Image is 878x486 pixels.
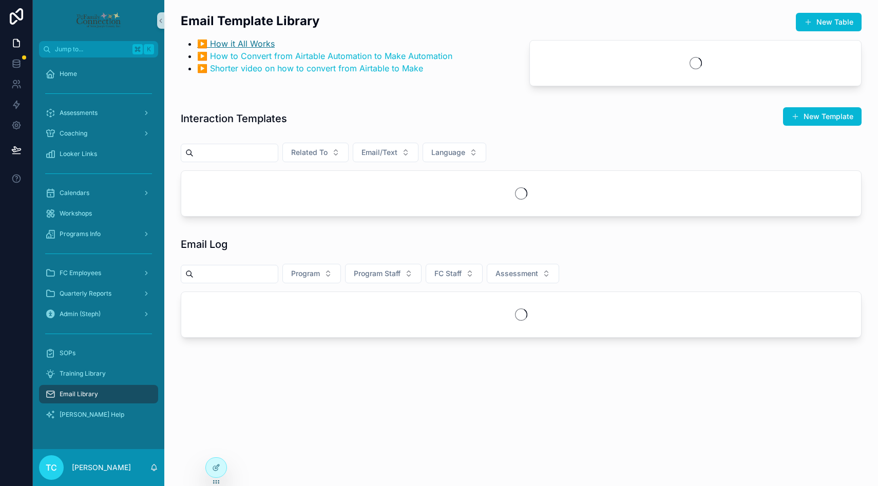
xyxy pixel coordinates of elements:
[60,390,98,398] span: Email Library
[423,143,486,162] button: Select Button
[60,189,89,197] span: Calendars
[796,13,862,31] button: New Table
[72,462,131,473] p: [PERSON_NAME]
[60,370,106,378] span: Training Library
[39,41,158,57] button: Jump to...K
[181,111,287,126] h1: Interaction Templates
[60,109,98,117] span: Assessments
[181,237,227,251] h1: Email Log
[60,230,101,238] span: Programs Info
[60,310,101,318] span: Admin (Steph)
[60,349,75,357] span: SOPs
[39,65,158,83] a: Home
[46,461,57,474] span: TC
[39,184,158,202] a: Calendars
[39,124,158,143] a: Coaching
[282,264,341,283] button: Select Button
[426,264,483,283] button: Select Button
[39,385,158,403] a: Email Library
[487,264,559,283] button: Select Button
[39,225,158,243] a: Programs Info
[60,269,101,277] span: FC Employees
[353,143,418,162] button: Select Button
[354,268,400,279] span: Program Staff
[197,51,452,61] a: ▶️ How to Convert from Airtable Automation to Make Automation
[60,209,92,218] span: Workshops
[39,364,158,383] a: Training Library
[60,129,87,138] span: Coaching
[495,268,538,279] span: Assessment
[39,305,158,323] a: Admin (Steph)
[181,12,452,29] h2: Email Template Library
[39,405,158,424] a: [PERSON_NAME] Help
[361,147,397,158] span: Email/Text
[39,264,158,282] a: FC Employees
[39,204,158,223] a: Workshops
[197,63,423,73] a: ▶️ Shorter video on how to convert from Airtable to Make
[55,45,128,53] span: Jump to...
[33,57,164,437] div: scrollable content
[60,70,77,78] span: Home
[783,107,862,126] button: New Template
[39,344,158,362] a: SOPs
[39,284,158,303] a: Quarterly Reports
[60,411,124,419] span: [PERSON_NAME] Help
[345,264,422,283] button: Select Button
[434,268,462,279] span: FC Staff
[291,147,328,158] span: Related To
[60,289,111,298] span: Quarterly Reports
[60,150,97,158] span: Looker Links
[75,12,121,29] img: App logo
[39,104,158,122] a: Assessments
[197,38,275,49] a: ▶️ How it All Works
[145,45,153,53] span: K
[39,145,158,163] a: Looker Links
[431,147,465,158] span: Language
[282,143,349,162] button: Select Button
[291,268,320,279] span: Program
